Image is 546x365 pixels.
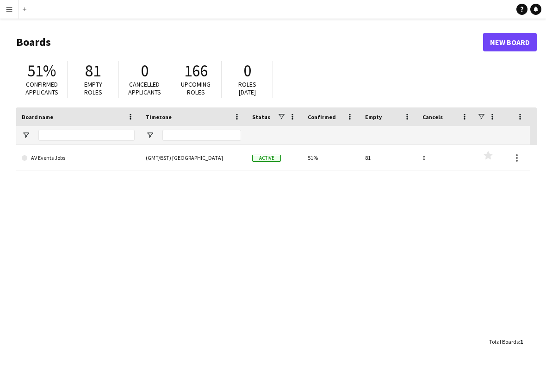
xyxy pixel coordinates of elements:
[22,145,135,171] a: AV Events Jobs
[16,35,483,49] h1: Boards
[252,155,281,162] span: Active
[22,131,30,139] button: Open Filter Menu
[308,113,336,120] span: Confirmed
[27,61,56,81] span: 51%
[84,80,102,96] span: Empty roles
[141,61,149,81] span: 0
[489,338,519,345] span: Total Boards
[38,130,135,141] input: Board name Filter Input
[417,145,474,170] div: 0
[238,80,256,96] span: Roles [DATE]
[181,80,211,96] span: Upcoming roles
[365,113,382,120] span: Empty
[520,338,523,345] span: 1
[489,333,523,351] div: :
[483,33,537,51] a: New Board
[422,113,443,120] span: Cancels
[252,113,270,120] span: Status
[302,145,360,170] div: 51%
[146,131,154,139] button: Open Filter Menu
[243,61,251,81] span: 0
[128,80,161,96] span: Cancelled applicants
[85,61,101,81] span: 81
[22,113,53,120] span: Board name
[140,145,247,170] div: (GMT/BST) [GEOGRAPHIC_DATA]
[146,113,172,120] span: Timezone
[360,145,417,170] div: 81
[25,80,58,96] span: Confirmed applicants
[184,61,208,81] span: 166
[162,130,241,141] input: Timezone Filter Input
